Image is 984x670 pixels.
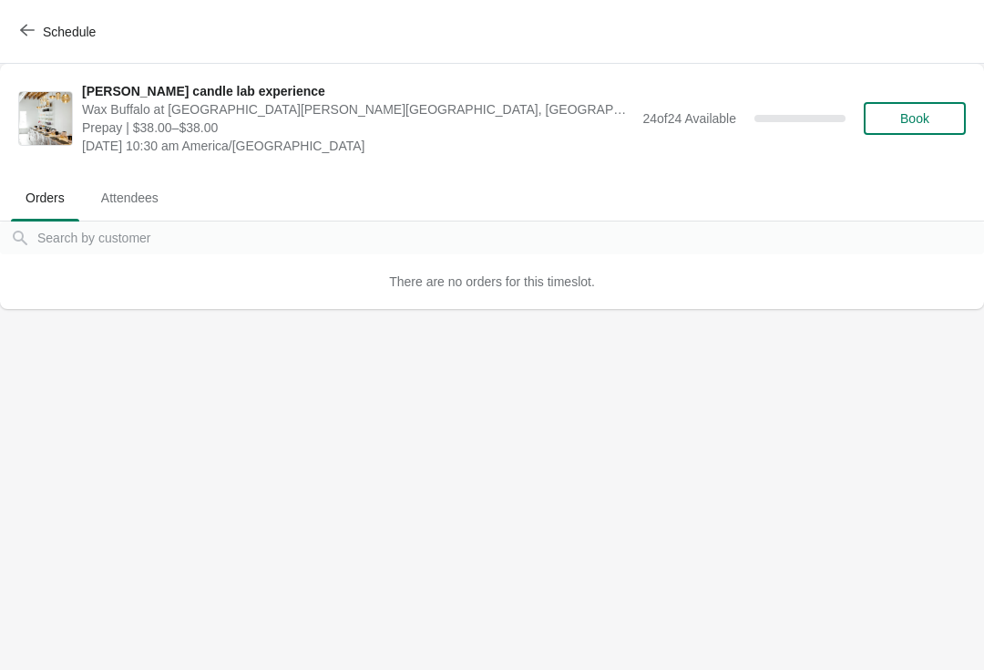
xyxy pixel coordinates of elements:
[36,222,984,254] input: Search by customer
[9,15,110,48] button: Schedule
[389,274,595,289] span: There are no orders for this timeslot.
[87,181,173,214] span: Attendees
[43,25,96,39] span: Schedule
[11,181,79,214] span: Orders
[82,82,633,100] span: [PERSON_NAME] candle lab experience
[82,137,633,155] span: [DATE] 10:30 am America/[GEOGRAPHIC_DATA]
[900,111,929,126] span: Book
[19,92,72,145] img: prescott candle lab experience
[642,111,736,126] span: 24 of 24 Available
[82,119,633,137] span: Prepay | $38.00–$38.00
[82,100,633,119] span: Wax Buffalo at [GEOGRAPHIC_DATA][PERSON_NAME][GEOGRAPHIC_DATA], [GEOGRAPHIC_DATA], [GEOGRAPHIC_DA...
[864,102,966,135] button: Book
